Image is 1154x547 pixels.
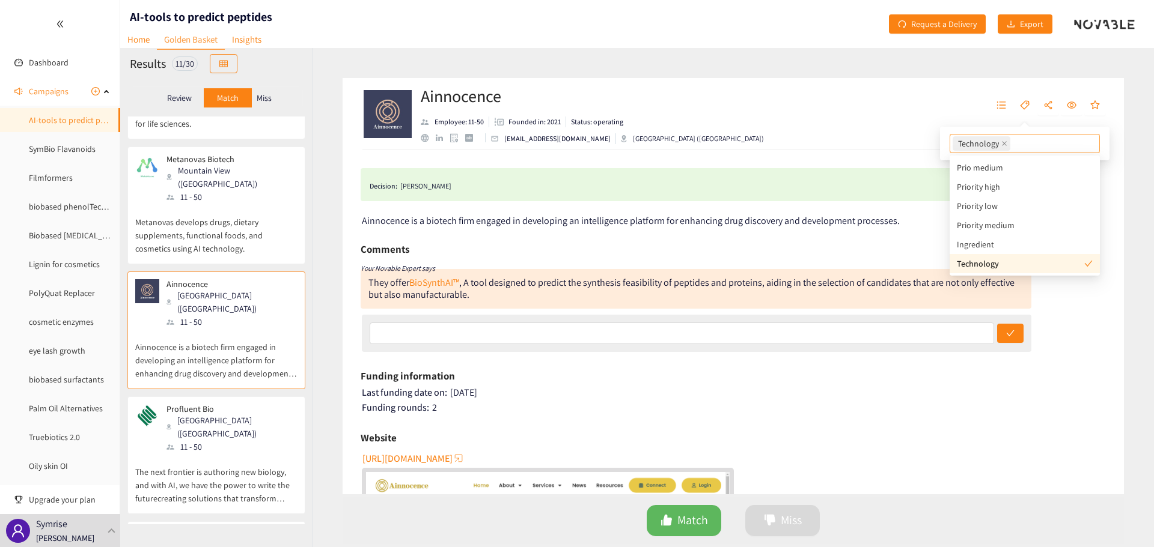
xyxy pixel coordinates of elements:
[166,289,296,315] div: [GEOGRAPHIC_DATA] ([GEOGRAPHIC_DATA])
[166,164,296,190] div: Mountain View ([GEOGRAPHIC_DATA])
[29,316,94,327] a: cosmetic enzymes
[135,154,159,178] img: Snapshot of the company's website
[421,116,489,127] li: Employees
[370,180,397,192] span: Decision:
[135,279,159,303] img: Snapshot of the company's website
[1084,96,1106,115] button: star
[950,216,1100,235] div: Priority medium
[219,59,228,69] span: table
[29,374,104,385] a: biobased surfactants
[400,180,451,192] div: [PERSON_NAME]
[166,414,296,440] div: [GEOGRAPHIC_DATA] ([GEOGRAPHIC_DATA])
[1007,20,1015,29] span: download
[362,401,429,414] span: Funding rounds:
[764,514,776,528] span: dislike
[997,324,1024,343] button: check
[29,288,95,298] a: PolyQuat Replacer
[135,204,298,255] p: Metanovas develops drugs, dietary supplements, functional foods, and cosmetics using AI technology.
[1061,96,1082,115] button: eye
[225,30,269,49] a: Insights
[508,116,561,127] p: Founded in: 2021
[157,30,225,50] a: Golden Basket
[217,93,239,103] p: Match
[1084,259,1093,268] span: check
[991,96,1012,115] button: unordered-list
[135,404,159,428] img: Snapshot of the company's website
[29,488,111,512] span: Upgrade your plan
[362,386,447,399] span: Last funding date on:
[1037,96,1059,115] button: share-alt
[957,219,1093,232] div: Priority medium
[1067,100,1076,111] span: eye
[1001,141,1007,147] span: close
[368,276,1015,301] div: They offer , A tool designed to predict the synthesis feasibility of peptides and proteins, aidin...
[889,14,986,34] button: redoRequest a Delivery
[361,367,455,385] h6: Funding information
[29,172,73,183] a: Filmformers
[361,264,435,273] i: Your Novable Expert says
[167,93,192,103] p: Review
[953,136,1010,151] span: Technology
[166,404,289,414] p: Profluent Bio
[36,516,67,531] p: Symrise
[950,254,1100,273] div: Technology
[362,214,900,227] span: Ainnocence is a biotech firm engaged in developing an intelligence platform for enhancing drug di...
[421,134,436,142] a: website
[166,154,289,164] p: Metanovas Biotech
[120,30,157,49] a: Home
[745,505,820,536] button: dislikeMiss
[210,54,237,73] button: table
[957,161,1093,174] div: Prio medium
[29,461,68,471] a: Oily skin OI
[166,440,296,453] div: 11 - 50
[566,116,623,127] li: Status
[29,345,85,356] a: eye lash growth
[489,116,566,127] li: Founded in year
[257,93,272,103] p: Miss
[465,134,480,142] a: crunchbase
[435,116,484,127] p: Employee: 11-50
[362,451,453,466] span: [URL][DOMAIN_NAME]
[957,199,1093,213] div: Priority low
[29,57,69,68] a: Dashboard
[677,511,708,530] span: Match
[56,20,64,28] span: double-left
[135,453,298,505] p: The next frontier is authoring new biology, and with AI, we have the power to write the futurecre...
[1020,100,1030,111] span: tag
[781,511,802,530] span: Miss
[571,116,623,127] p: Status: operating
[361,240,409,258] h6: Comments
[998,14,1052,34] button: downloadExport
[130,8,272,25] h1: AI-tools to predict peptides
[957,257,1084,270] div: Technology
[29,201,130,212] a: biobased phenolTechnology
[29,115,127,125] a: AI-tools to predict peptides
[957,180,1093,193] div: Priority high
[957,238,1093,251] div: Ingredient
[130,55,166,72] h2: Results
[898,20,906,29] span: redo
[1014,96,1036,115] button: tag
[950,158,1100,177] div: Prio medium
[1020,17,1043,31] span: Export
[421,84,764,108] h2: Ainnocence
[29,432,80,443] a: Truebiotics 2.0
[1043,100,1053,111] span: share-alt
[36,531,94,545] p: [PERSON_NAME]
[29,144,96,154] a: SymBio Flavanoids
[409,276,459,289] a: BioSynthAI™
[1006,329,1015,339] span: check
[29,259,100,270] a: Lignin for cosmetics
[362,387,1107,399] div: [DATE]
[436,134,450,142] a: linkedin
[362,449,465,468] button: [URL][DOMAIN_NAME]
[29,79,69,103] span: Campaigns
[450,133,465,142] a: google maps
[29,403,103,414] a: Palm Oil Alternatives
[166,279,289,289] p: Ainnocence
[504,133,611,144] p: [EMAIL_ADDRESS][DOMAIN_NAME]
[11,524,25,538] span: user
[1090,100,1100,111] span: star
[958,417,1154,547] div: Chat Widget
[911,17,977,31] span: Request a Delivery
